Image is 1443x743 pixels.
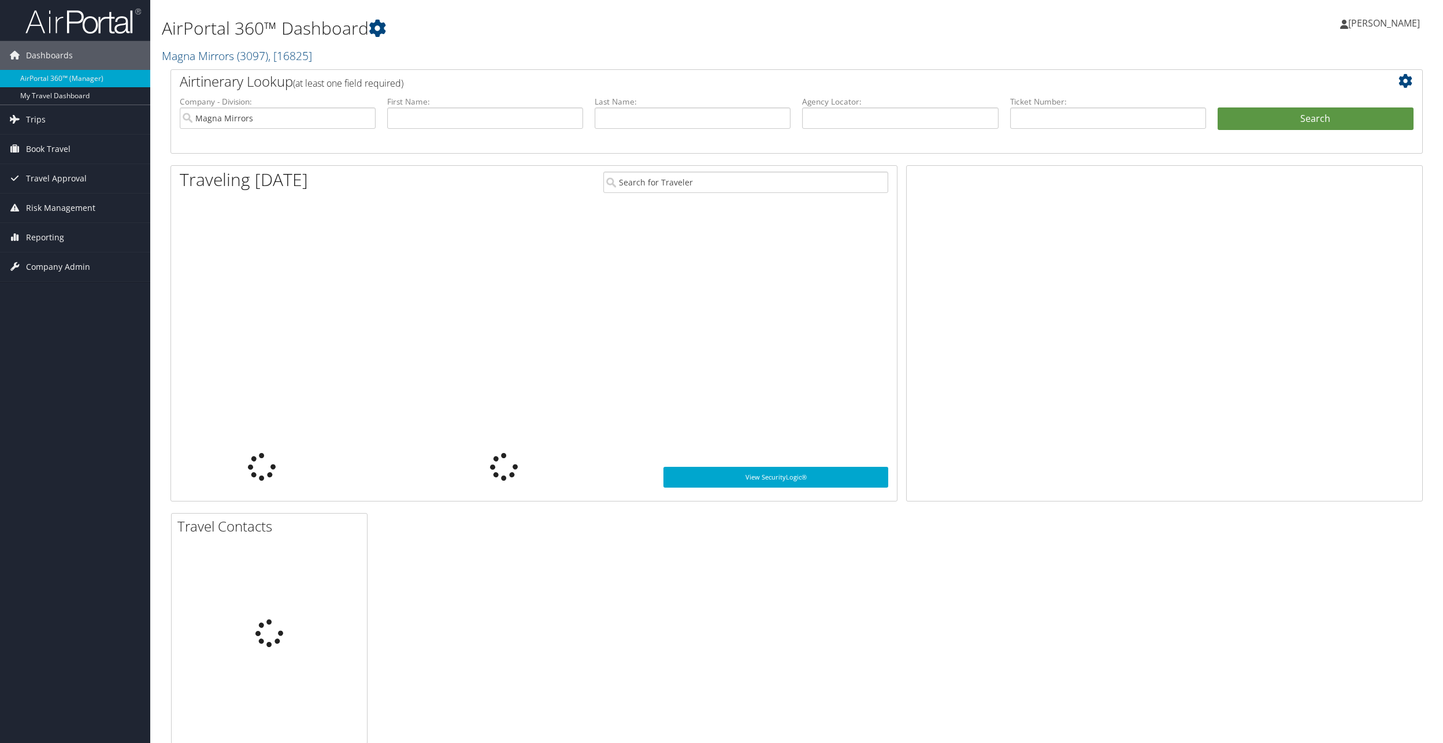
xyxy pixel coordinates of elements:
label: Ticket Number: [1010,96,1206,107]
h1: AirPortal 360™ Dashboard [162,16,1008,40]
label: Last Name: [595,96,791,107]
label: First Name: [387,96,583,107]
span: ( 3097 ) [237,48,268,64]
span: Risk Management [26,194,95,222]
h2: Airtinerary Lookup [180,72,1310,91]
h2: Travel Contacts [177,517,367,536]
span: Trips [26,105,46,134]
input: Search for Traveler [603,172,888,193]
span: Book Travel [26,135,71,164]
a: View SecurityLogic® [663,467,888,488]
button: Search [1218,107,1414,131]
label: Agency Locator: [802,96,998,107]
span: , [ 16825 ] [268,48,312,64]
img: airportal-logo.png [25,8,141,35]
span: Reporting [26,223,64,252]
label: Company - Division: [180,96,376,107]
span: Dashboards [26,41,73,70]
span: (at least one field required) [293,77,403,90]
a: [PERSON_NAME] [1340,6,1431,40]
span: [PERSON_NAME] [1348,17,1420,29]
span: Company Admin [26,252,90,281]
a: Magna Mirrors [162,48,312,64]
h1: Traveling [DATE] [180,168,308,192]
span: Travel Approval [26,164,87,193]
